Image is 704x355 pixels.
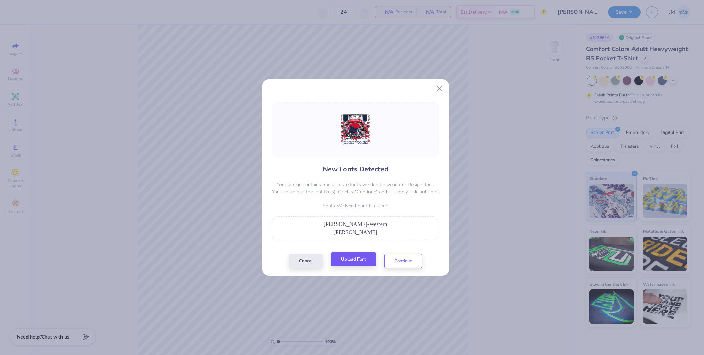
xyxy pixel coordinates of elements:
[433,82,446,95] button: Close
[333,229,377,235] span: [PERSON_NAME]
[323,164,388,174] h4: New Fonts Detected
[272,181,439,195] p: Your design contains one or more fonts we don't have in our Design Tool. You can upload the font ...
[289,254,323,268] button: Cancel
[384,254,422,268] button: Continue
[331,252,376,266] button: Upload Font
[324,221,387,227] span: [PERSON_NAME]-Western
[272,202,439,209] p: Fonts We Need Font Files For:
